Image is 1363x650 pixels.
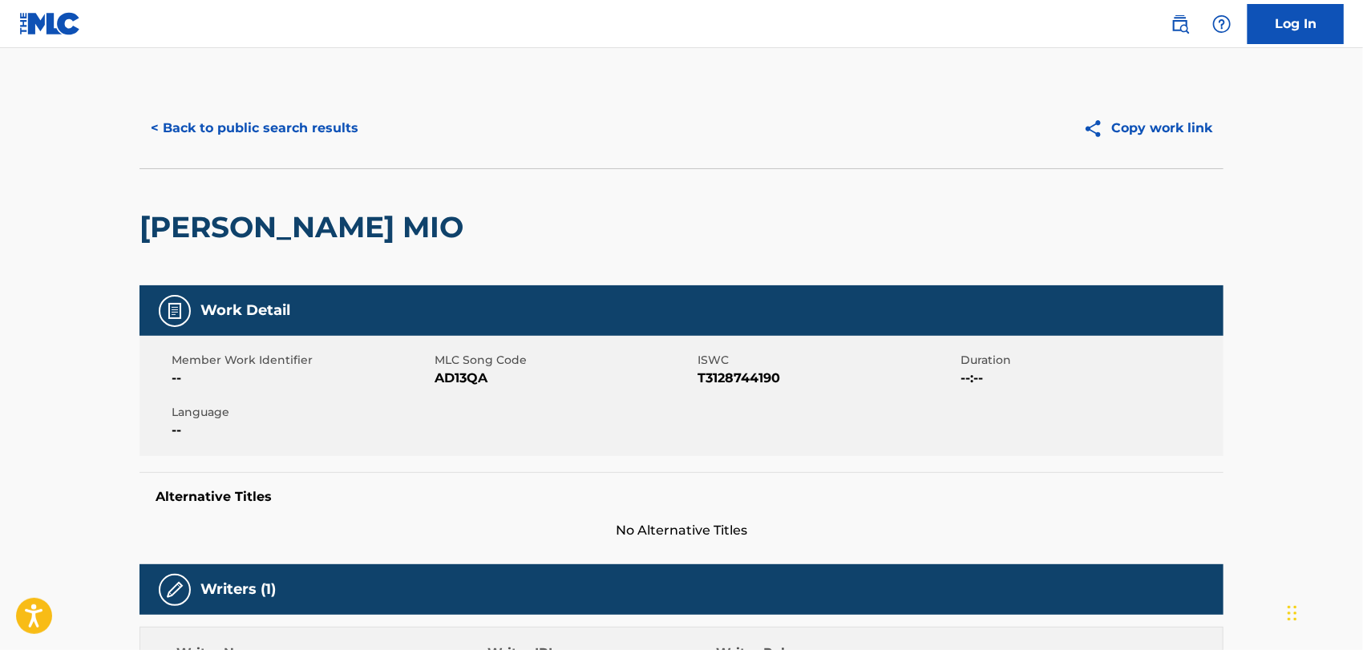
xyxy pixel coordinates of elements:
img: MLC Logo [19,12,81,35]
div: Help [1206,8,1238,40]
span: Duration [961,352,1219,369]
h5: Alternative Titles [156,489,1207,505]
span: -- [172,369,431,388]
iframe: Chat Widget [1283,573,1363,650]
img: Work Detail [165,301,184,321]
button: < Back to public search results [140,108,370,148]
h2: [PERSON_NAME] MIO [140,209,471,245]
h5: Work Detail [200,301,290,320]
span: --:-- [961,369,1219,388]
a: Log In [1248,4,1344,44]
span: MLC Song Code [435,352,694,369]
span: ISWC [698,352,957,369]
h5: Writers (1) [200,580,276,599]
img: Copy work link [1083,119,1111,139]
button: Copy work link [1072,108,1223,148]
span: Member Work Identifier [172,352,431,369]
img: help [1212,14,1232,34]
div: Arrastrar [1288,589,1297,637]
span: No Alternative Titles [140,521,1223,540]
span: T3128744190 [698,369,957,388]
span: -- [172,421,431,440]
span: Language [172,404,431,421]
img: Writers [165,580,184,600]
span: AD13QA [435,369,694,388]
a: Public Search [1164,8,1196,40]
img: search [1171,14,1190,34]
div: Widget de chat [1283,573,1363,650]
